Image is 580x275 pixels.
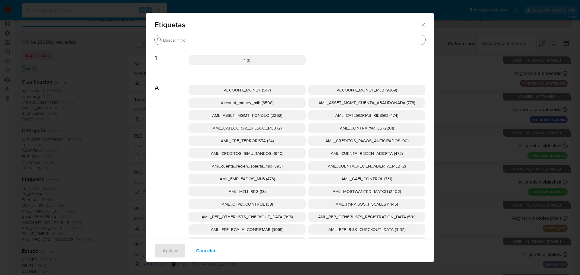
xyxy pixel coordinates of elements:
div: AML_CATEGORIAS_RIESGO (474) [308,110,425,120]
span: AML_CONTRAPARTES (2261) [340,125,394,131]
span: AML_MOSTWANTED_MATCH (2402) [333,188,401,194]
span: Account_money_mlb (6508) [221,100,273,106]
div: AML_PEP_OTHERLISTS_CHECKOUT_DATA (895) [188,212,306,222]
input: Buscar filtro [163,37,423,43]
span: AML_ASSET_MGMT_FONDEO (2262) [212,112,282,118]
button: Cancelar [188,244,224,258]
button: Buscar [157,37,162,42]
div: AML_PARAISOS_FISCALES (1445) [308,199,425,209]
div: AML_CONTRAPARTES (2261) [308,123,425,133]
div: AML_GAFI_CONTROL (731) [308,174,425,184]
div: AML_CUENTA_RECIEN_ABIERTA (472) [308,148,425,158]
span: AML_ASSET_MGMT_CUENTA_ABANDONADA (778) [318,100,415,106]
span: AML_OFAC_CONTROL (38) [222,201,273,207]
div: AML_PEP_RISK_REGISTRATION_DATA (1188) [188,237,306,247]
div: Aml_cuenta_recien_abierta_mlb (393) [188,161,306,171]
button: Cerrar [420,22,426,27]
span: AML_PARAISOS_FISCALES (1445) [336,201,398,207]
span: AML_PEP_OTHERLISTS_CHECKOUT_DATA (895) [201,214,293,220]
span: AML_CATEGORIAS_RIESGO (474) [335,112,398,118]
span: AML_CUENTA_RECIEN_ABIERTA (472) [331,150,403,156]
span: AML_PEP_OTHERLISTS_REGISTRATION_DATA (581) [318,214,415,220]
div: AML_MOSTWANTED_MATCH (2402) [308,186,425,197]
span: Etiquetas [155,21,420,28]
div: AML_OFAC_CONTROL (38) [188,199,306,209]
span: AML_CREDITOS_PAGOS_ANTICIPADOS (90) [325,138,408,144]
div: AML_CREDITOS_PAGOS_ANTICIPADOS (90) [308,136,425,146]
div: ACCOUNT_MONEY (547) [188,85,306,95]
span: Aml_cuenta_recien_abierta_mlb (393) [212,163,282,169]
span: AML_MELI_REG (18) [229,188,266,194]
div: AML_PEP_SHARING_REGISTRATION_DATA (347) [308,237,425,247]
div: 1 (1) [188,55,306,65]
div: AML_MELI_REG (18) [188,186,306,197]
div: ACCOUNT_MONEY_MLB (9269) [308,85,425,95]
span: AML_EMPLEADOS_MLB (473) [220,176,275,182]
div: AML_PEP_RISK_CHECKOUT_DATA (3132) [308,224,425,235]
div: AML_ASSET_MGMT_FONDEO (2262) [188,110,306,120]
span: AML_PEP_RCA_A_CONFIRMAR (3965) [211,226,283,232]
span: ACCOUNT_MONEY_MLB (9269) [337,87,397,93]
span: Cancelar [196,244,216,257]
span: 1 [155,45,188,62]
div: AML_PEP_OTHERLISTS_REGISTRATION_DATA (581) [308,212,425,222]
div: AML_EMPLEADOS_MLB (473) [188,174,306,184]
div: AML_CREDITOS_SIMULTANEOS (1940) [188,148,306,158]
div: AML_CPF_TERRORISTA (24) [188,136,306,146]
div: AML_CUENTA_RECIEN_ABIERTA_MLB (2) [308,161,425,171]
span: AML_CUENTA_RECIEN_ABIERTA_MLB (2) [328,163,406,169]
span: AML_CPF_TERRORISTA (24) [221,138,274,144]
span: 1 (1) [244,57,250,63]
div: Account_money_mlb (6508) [188,98,306,108]
span: AML_CREDITOS_SIMULTANEOS (1940) [211,150,283,156]
div: AML_ASSET_MGMT_CUENTA_ABANDONADA (778) [308,98,425,108]
span: AML_CATEGORIAS_RIESGO_MLB (2) [213,125,282,131]
div: AML_CATEGORIAS_RIESGO_MLB (2) [188,123,306,133]
span: AML_GAFI_CONTROL (731) [341,176,392,182]
div: AML_PEP_RCA_A_CONFIRMAR (3965) [188,224,306,235]
span: A [155,75,188,91]
span: AML_PEP_RISK_CHECKOUT_DATA (3132) [328,226,405,232]
span: ACCOUNT_MONEY (547) [224,87,271,93]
